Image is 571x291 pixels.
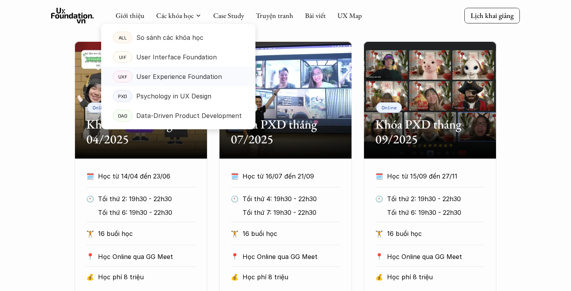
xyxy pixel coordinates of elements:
[375,228,383,239] p: 🏋️
[231,117,340,147] h2: Khóa PXD tháng 07/2025
[119,54,127,60] p: UIF
[387,193,496,205] p: Tối thứ 2: 19h30 - 22h30
[118,74,127,79] p: UXF
[98,170,196,182] p: Học từ 14/04 đến 23/06
[118,93,127,99] p: PXD
[231,193,239,205] p: 🕙
[387,271,485,283] p: Học phí 8 triệu
[231,271,239,283] p: 💰
[101,47,255,67] a: UIFUser Interface Foundation
[387,170,485,182] p: Học từ 15/09 đến 27/11
[156,11,194,20] a: Các khóa học
[243,271,340,283] p: Học phí 8 triệu
[243,170,340,182] p: Học từ 16/07 đến 21/09
[98,207,207,218] p: Tối thứ 6: 19h30 - 22h30
[136,51,217,63] p: User Interface Foundation
[136,110,242,121] p: Data-Driven Product Development
[243,193,352,205] p: Tối thứ 4: 19h30 - 22h30
[213,11,244,20] a: Case Study
[98,193,207,205] p: Tối thứ 2: 19h30 - 22h30
[93,105,108,110] p: Online
[387,228,485,239] p: 16 buổi học
[375,170,383,182] p: 🗓️
[231,228,239,239] p: 🏋️
[101,67,255,86] a: UXFUser Experience Foundation
[86,193,94,205] p: 🕙
[305,11,326,20] a: Bài viết
[136,71,222,82] p: User Experience Foundation
[118,113,128,118] p: DAD
[243,207,352,218] p: Tối thứ 7: 19h30 - 22h30
[136,32,203,43] p: So sánh các khóa học
[256,11,293,20] a: Truyện tranh
[243,251,340,262] p: Học Online qua GG Meet
[375,117,485,147] h2: Khóa PXD tháng 09/2025
[86,253,94,260] p: 📍
[243,228,340,239] p: 16 buổi học
[86,170,94,182] p: 🗓️
[375,193,383,205] p: 🕙
[119,35,127,40] p: ALL
[86,271,94,283] p: 💰
[231,170,239,182] p: 🗓️
[101,28,255,47] a: ALLSo sánh các khóa học
[116,11,145,20] a: Giới thiệu
[471,11,514,20] p: Lịch khai giảng
[375,253,383,260] p: 📍
[464,8,520,23] a: Lịch khai giảng
[387,207,496,218] p: Tối thứ 6: 19h30 - 22h30
[98,251,196,262] p: Học Online qua GG Meet
[98,228,196,239] p: 16 buổi học
[98,271,196,283] p: Học phí 8 triệu
[337,11,362,20] a: UX Map
[101,106,255,125] a: DADData-Driven Product Development
[387,251,485,262] p: Học Online qua GG Meet
[86,228,94,239] p: 🏋️
[136,90,211,102] p: Psychology in UX Design
[231,253,239,260] p: 📍
[382,105,397,110] p: Online
[101,86,255,106] a: PXDPsychology in UX Design
[375,271,383,283] p: 💰
[86,117,196,147] h2: Khóa PXD tháng 04/2025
